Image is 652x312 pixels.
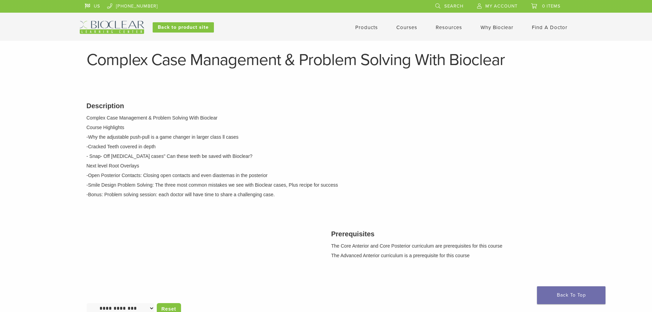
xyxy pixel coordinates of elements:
h3: Description [87,101,566,111]
p: The Advanced Anterior curriculum is a prerequisite for this course [331,252,566,259]
span: Search [444,3,463,9]
p: -Smile Design Problem Solving: The three most common mistakes we see with Bioclear cases, Plus re... [87,182,566,189]
p: - Snap- Off [MEDICAL_DATA] cases" Can these teeth be saved with Bioclear? [87,153,566,160]
a: Resources [436,24,462,30]
p: -Open Posterior Contacts: Closing open contacts and even diastemas in the posterior [87,172,566,179]
a: Courses [396,24,417,30]
a: Products [355,24,378,30]
h1: Complex Case Management & Problem Solving With Bioclear [87,52,566,68]
p: -Why the adjustable push-pull is a game changer in larger class ll cases [87,134,566,141]
p: -Bonus: Problem solving session: each doctor will have time to share a challenging case. [87,191,566,198]
span: 0 items [542,3,561,9]
img: Bioclear [80,21,144,34]
p: Course Highlights [87,124,566,131]
p: The Core Anterior and Core Posterior curriculum are prerequisites for this course [331,242,566,250]
p: Complex Case Management & Problem Solving With Bioclear [87,114,566,122]
a: Why Bioclear [481,24,513,30]
h3: Prerequisites [331,229,566,239]
a: Back To Top [537,286,605,304]
a: Find A Doctor [532,24,567,30]
p: Next level Root Overlays [87,162,566,170]
span: My Account [485,3,517,9]
p: -Cracked Teeth covered in depth [87,143,566,150]
a: Back to product site [153,22,214,33]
